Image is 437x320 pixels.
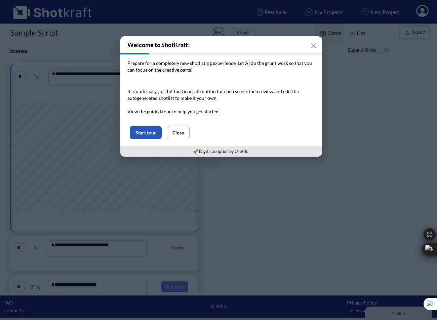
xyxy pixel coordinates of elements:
[167,126,190,139] button: Close
[130,126,162,139] button: Start tour
[127,88,315,115] p: It is quite easy, just hit the Generate button for each scene, then review and edit the autogener...
[127,60,237,66] span: Prepare for a completely new shotlisting experience.
[193,149,249,154] a: 🚀 Digital adoption by Usetiful
[5,6,62,11] div: Online
[120,36,322,53] h3: Welcome to ShotKraft!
